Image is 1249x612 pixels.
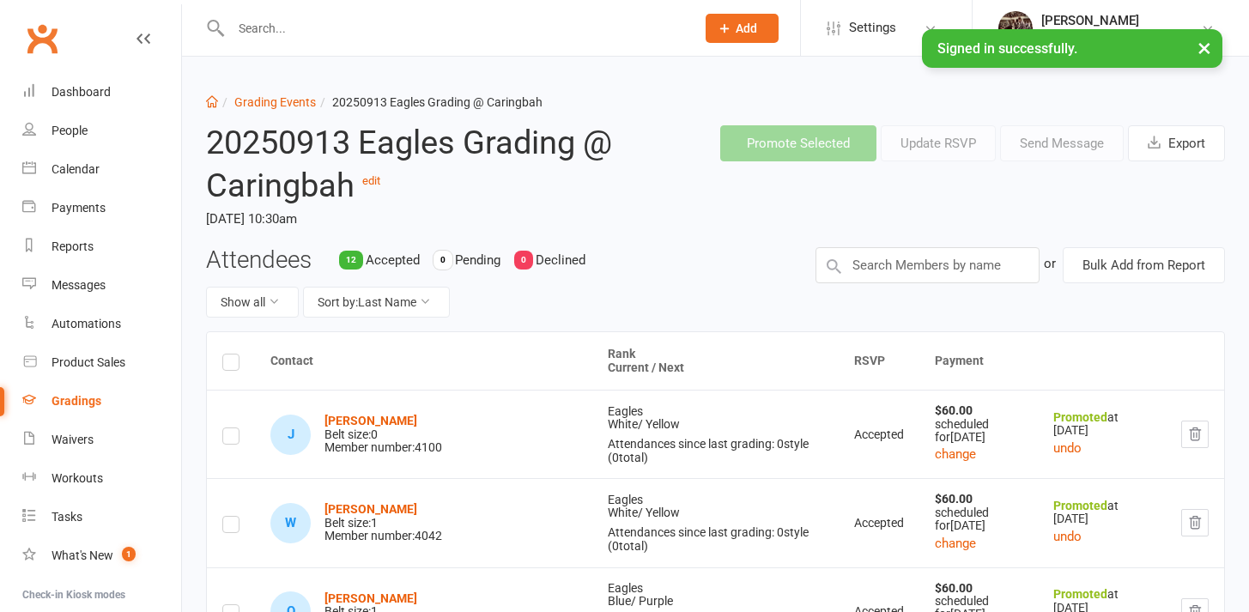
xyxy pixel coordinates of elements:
div: Dashboard [52,85,111,99]
span: Declined [536,252,585,268]
a: Reports [22,227,181,266]
button: undo [1053,526,1082,547]
button: Export [1128,125,1225,161]
th: Payment [919,332,1224,390]
span: Purple [639,594,673,608]
span: 1 [122,547,136,561]
a: People [22,112,181,150]
div: Payments [52,201,106,215]
a: Workouts [22,459,181,498]
div: at [DATE] [1053,500,1150,526]
div: scheduled for [DATE] [935,493,1022,532]
div: Workouts [52,471,103,485]
a: Gradings [22,382,181,421]
li: 20250913 Eagles Grading @ Caringbah [316,93,543,112]
strong: Promoted [1053,587,1107,601]
h2: 20250913 Eagles Grading @ Caringbah [206,125,615,203]
a: Automations [22,305,181,343]
a: [PERSON_NAME] [324,502,417,516]
span: Pending [455,252,500,268]
div: or [1044,247,1056,280]
span: Signed in successfully. [937,40,1077,57]
div: Waivers [52,433,94,446]
span: Accepted [854,516,904,530]
th: Rank Current / Next [592,332,839,390]
button: Bulk Add from Report [1063,247,1225,283]
div: Tasks [52,510,82,524]
strong: Promoted [1053,499,1107,512]
div: Reports [52,239,94,253]
a: [PERSON_NAME] [324,591,417,605]
div: Belt size: 0 Member number: 4100 [324,415,442,454]
span: Yellow [646,506,680,519]
td: Eagles White / [592,390,839,478]
div: People [52,124,88,137]
a: Messages [22,266,181,305]
div: [PERSON_NAME] [1041,13,1201,28]
a: What's New1 [22,536,181,575]
a: Grading Events [234,95,316,109]
strong: Promoted [1053,410,1107,424]
td: Eagles White / [592,478,839,567]
img: thumb_image1665806850.png [998,11,1033,45]
a: Waivers [22,421,181,459]
h3: Attendees [206,247,312,274]
button: Add [706,14,779,43]
strong: $60.00 [935,403,973,417]
strong: $60.00 [935,581,973,595]
span: Accepted [854,427,904,441]
div: Attendances since last grading: 0 style ( 0 total) [608,438,823,464]
a: Clubworx [21,17,64,60]
div: 0 [434,251,452,270]
div: Product Sales [52,355,125,369]
div: Calendar [52,162,100,176]
div: J [270,415,311,455]
div: scheduled for [DATE] [935,404,1022,444]
time: [DATE] 10:30am [206,204,615,233]
div: Gradings [52,394,101,408]
div: Attendances since last grading: 0 style ( 0 total) [608,526,823,553]
div: W [270,503,311,543]
span: Add [736,21,757,35]
a: [PERSON_NAME] [324,414,417,427]
a: Tasks [22,498,181,536]
a: Payments [22,189,181,227]
input: Search... [226,16,683,40]
span: Settings [849,9,896,47]
div: Automations [52,317,121,330]
button: change [935,533,976,554]
input: Search Members by name [815,247,1040,283]
strong: $60.00 [935,492,973,506]
a: Dashboard [22,73,181,112]
div: What's New [52,548,113,562]
a: Product Sales [22,343,181,382]
div: 12 [339,251,363,270]
th: Contact [255,332,592,390]
button: Sort by:Last Name [303,287,450,318]
div: Belt size: 1 Member number: 4042 [324,503,442,542]
div: 0 [514,251,533,270]
div: at [DATE] [1053,411,1150,438]
button: undo [1053,438,1082,458]
div: Kinetic Martial Arts Caringbah [1041,28,1201,44]
span: Yellow [646,417,680,431]
button: Show all [206,287,299,318]
button: × [1189,29,1220,66]
div: Messages [52,278,106,292]
span: Accepted [366,252,420,268]
a: edit [362,174,380,187]
a: Calendar [22,150,181,189]
button: change [935,444,976,464]
th: RSVP [839,332,919,390]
